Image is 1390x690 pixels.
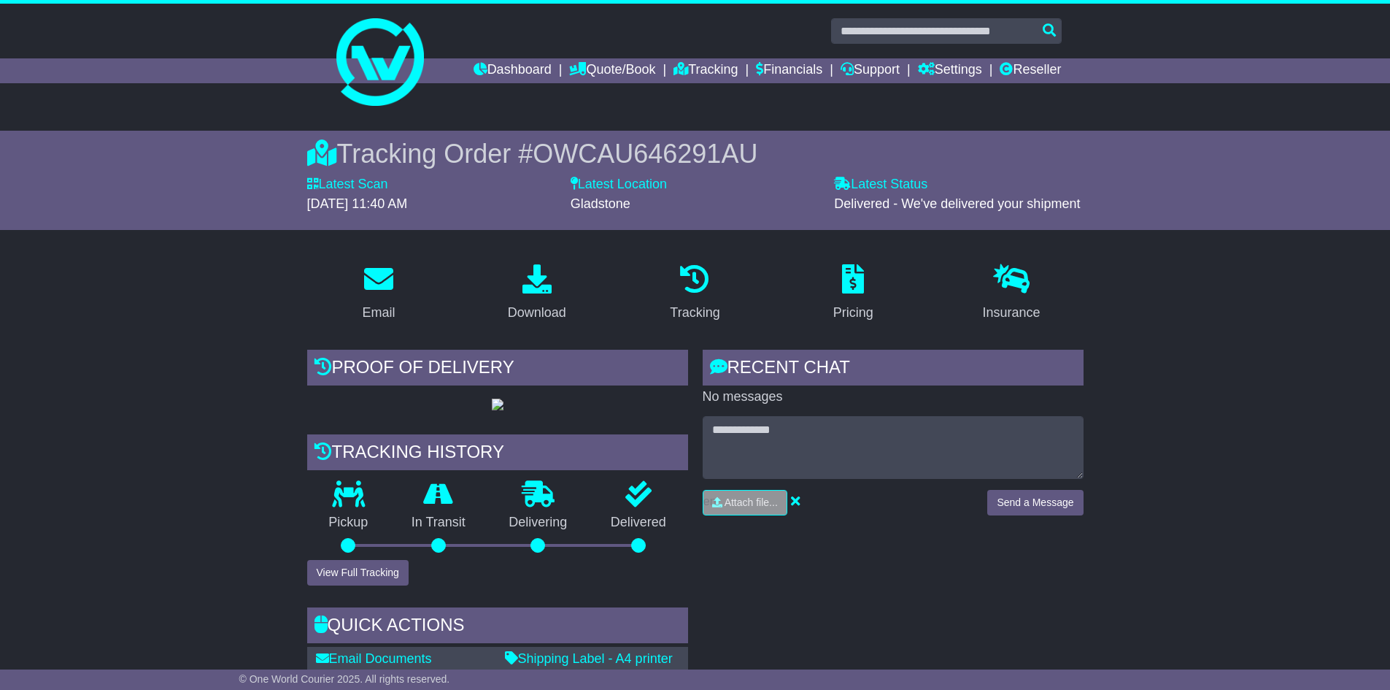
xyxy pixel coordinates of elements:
[983,303,1040,323] div: Insurance
[492,399,503,410] img: GetPodImage
[918,58,982,83] a: Settings
[703,389,1084,405] p: No messages
[307,196,408,211] span: [DATE] 11:40 AM
[660,259,729,328] a: Tracking
[307,560,409,586] button: View Full Tracking
[834,177,927,193] label: Latest Status
[824,259,883,328] a: Pricing
[569,58,655,83] a: Quote/Book
[841,58,900,83] a: Support
[307,138,1084,169] div: Tracking Order #
[505,651,673,666] a: Shipping Label - A4 printer
[589,515,688,531] p: Delivered
[673,58,738,83] a: Tracking
[756,58,822,83] a: Financials
[474,58,552,83] a: Dashboard
[307,607,688,647] div: Quick Actions
[533,139,757,169] span: OWCAU646291AU
[973,259,1050,328] a: Insurance
[498,259,576,328] a: Download
[1000,58,1061,83] a: Reseller
[307,515,390,531] p: Pickup
[987,490,1083,515] button: Send a Message
[307,177,388,193] label: Latest Scan
[352,259,404,328] a: Email
[239,673,450,685] span: © One World Courier 2025. All rights reserved.
[390,515,487,531] p: In Transit
[316,651,432,666] a: Email Documents
[670,303,719,323] div: Tracking
[362,303,395,323] div: Email
[571,177,667,193] label: Latest Location
[508,303,566,323] div: Download
[834,196,1080,211] span: Delivered - We've delivered your shipment
[307,350,688,389] div: Proof of Delivery
[571,196,630,211] span: Gladstone
[703,350,1084,389] div: RECENT CHAT
[487,515,590,531] p: Delivering
[307,434,688,474] div: Tracking history
[833,303,873,323] div: Pricing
